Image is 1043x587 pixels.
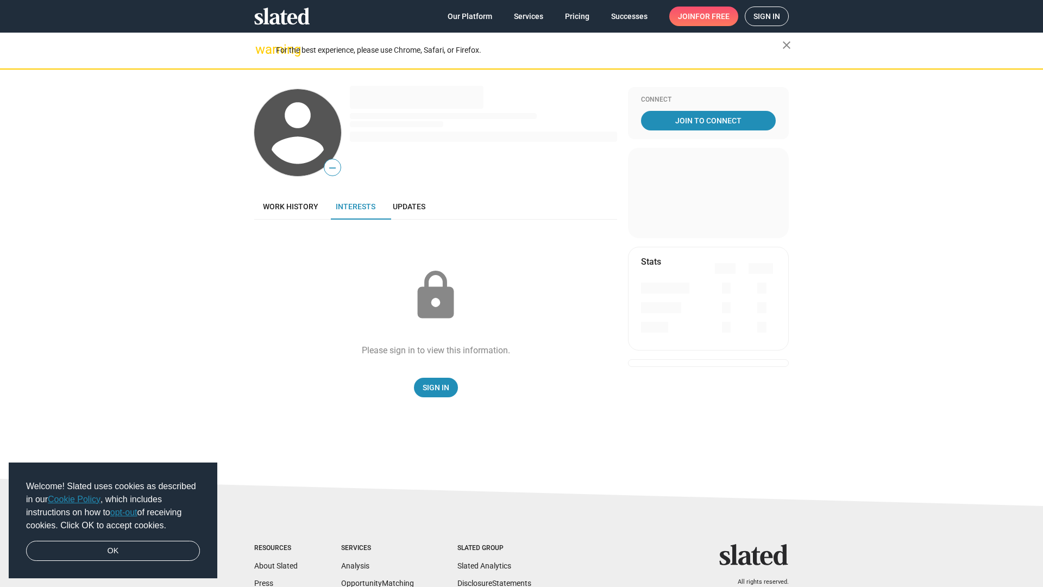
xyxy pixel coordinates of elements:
a: Analysis [341,561,369,570]
a: Cookie Policy [48,495,100,504]
div: Connect [641,96,776,104]
a: Interests [327,193,384,220]
span: Updates [393,202,425,211]
div: Slated Group [457,544,531,553]
a: Joinfor free [669,7,738,26]
span: Work history [263,202,318,211]
span: for free [695,7,730,26]
div: Resources [254,544,298,553]
a: Join To Connect [641,111,776,130]
a: Successes [602,7,656,26]
span: Pricing [565,7,589,26]
div: For the best experience, please use Chrome, Safari, or Firefox. [276,43,782,58]
span: Interests [336,202,375,211]
span: Services [514,7,543,26]
div: Services [341,544,414,553]
a: Our Platform [439,7,501,26]
span: Join To Connect [643,111,774,130]
span: Welcome! Slated uses cookies as described in our , which includes instructions on how to of recei... [26,480,200,532]
a: Sign in [745,7,789,26]
a: Services [505,7,552,26]
span: Our Platform [448,7,492,26]
div: cookieconsent [9,463,217,579]
a: Slated Analytics [457,561,511,570]
mat-icon: close [780,39,793,52]
a: Pricing [556,7,598,26]
a: dismiss cookie message [26,541,200,561]
span: Join [678,7,730,26]
div: Please sign in to view this information. [362,345,510,356]
a: opt-out [110,508,137,517]
a: Sign In [414,378,458,397]
mat-icon: lock [409,268,463,323]
span: Sign In [423,378,449,397]
a: Updates [384,193,434,220]
a: Work history [254,193,327,220]
mat-card-title: Stats [641,256,661,267]
a: About Slated [254,561,298,570]
span: — [324,161,341,175]
mat-icon: warning [255,43,268,56]
span: Successes [611,7,648,26]
span: Sign in [753,7,780,26]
